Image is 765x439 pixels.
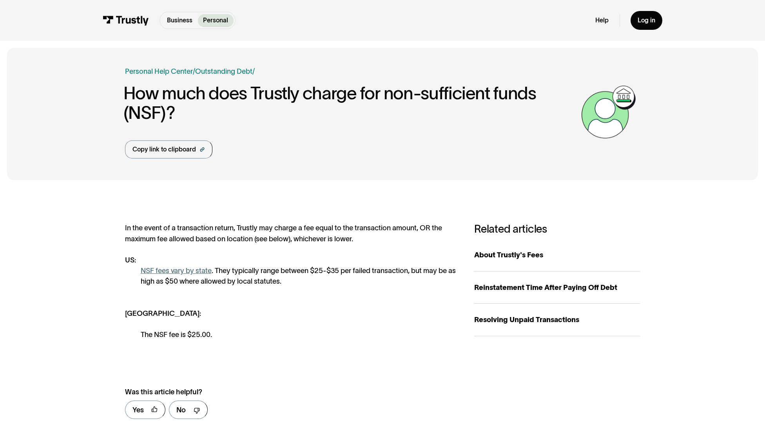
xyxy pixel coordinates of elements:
[132,145,196,154] div: Copy link to clipboard
[125,386,438,397] div: Was this article helpful?
[141,329,457,340] div: The NSF fee is $25.00.
[123,84,578,123] h1: How much does Trustly charge for non-sufficient funds (NSF)?
[132,404,144,415] div: Yes
[125,256,134,264] strong: US
[474,239,640,271] a: About Trustly's Fees
[195,67,252,75] a: Outstanding Debt
[631,11,662,30] a: Log in
[141,266,212,275] a: NSF fees vary by state
[252,66,255,77] div: /
[125,66,193,77] a: Personal Help Center
[474,250,640,260] div: About Trustly's Fees
[474,282,640,293] div: Reinstatement Time After Paying Off Debt
[203,16,228,25] p: Personal
[474,271,640,304] a: Reinstatement Time After Paying Off Debt
[474,314,640,325] div: Resolving Unpaid Transactions
[474,304,640,336] a: Resolving Unpaid Transactions
[125,309,199,317] strong: [GEOGRAPHIC_DATA]
[125,222,457,340] div: In the event of a transaction return, Trustly may charge a fee equal to the transaction amount, O...
[125,140,212,158] a: Copy link to clipboard
[169,401,208,419] a: No
[193,66,195,77] div: /
[595,16,609,25] a: Help
[141,265,457,286] div: . They typically range between $25-$35 per failed transaction, but may be as high as $50 where al...
[176,404,186,415] div: No
[198,14,234,27] a: Personal
[103,16,149,26] img: Trustly Logo
[162,14,198,27] a: Business
[638,16,655,25] div: Log in
[167,16,192,25] p: Business
[125,401,166,419] a: Yes
[474,222,640,235] h3: Related articles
